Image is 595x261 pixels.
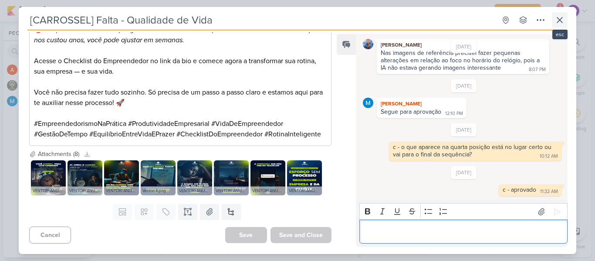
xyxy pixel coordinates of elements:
[34,87,327,108] p: Você não precisa fazer tudo sozinho. Só precisa de um passo a passo claro e estamos aqui para te ...
[214,160,249,195] img: DQIYnOeQFy7vAWaNmTPHYUL5NN2ctbiMs11vPPN6.png
[29,227,71,244] button: Cancel
[393,143,553,158] div: c - o que aparece na quarta posição está no lugar certo ou vai para o final da sequência?
[214,186,249,195] div: VENTORI ANUNCIO 1 (5).png
[141,160,176,195] img: 1CKQQ24xy2alB4ZldZVEwyE7APIok5qeiLzK4fe8.png
[38,149,79,159] div: Attachments (8)
[381,108,441,115] div: Segue para aprovação
[379,99,465,108] div: [PERSON_NAME]
[177,186,212,195] div: VENTORI ANUNCIO 1 (4).png
[552,30,568,39] div: esc
[359,220,568,244] div: Editor editing area: main
[31,186,66,195] div: VENTORI ANUNCIO 1 (2).png
[445,110,463,117] div: 12:10 PM
[68,160,102,195] img: PZOvLsYh1wi3K4UJ6bwWmejm1dN2RvKEdeSo56e6.png
[141,186,176,195] div: Ventori 4.png
[177,160,212,195] img: Nu9IDWp2DPqLzJRUlKFWb76QzocWsxiLUa9IiZd0.png
[540,188,558,195] div: 11:32 AM
[363,98,373,108] img: MARIANA MIRANDA
[287,186,322,195] div: VENTORI ANUNCIO 1 (7).png
[529,66,546,73] div: 8:07 PM
[34,119,327,139] p: #EmpreendedorismoNaPrática #ProdutividadeEmpresarial #VidaDeEmpreendedor #GestãoDeTempo #Equilíbr...
[379,41,548,49] div: [PERSON_NAME]
[104,160,139,195] img: 7L2zJD9ogFYscSkAQObUag2ccxP6bbDGbSnCVqm2.png
[104,186,139,195] div: VENTORI ANUNCIO 1.png
[540,153,558,160] div: 10:12 AM
[34,24,327,45] p: 🎯 Foi preciso uma década pra gente entender isso. Você pode encurtar esse caminho.
[250,160,285,195] img: NkgNCipoZUJqkyJRjP8HwQQwe3IeXxpebiYTdWCW.png
[250,186,285,195] div: VENTORI ANUNCIO 1 (6).png
[503,186,536,193] div: c - aprovado
[31,160,66,195] img: 9CFi9fDMCbOxtfGsXWbo44EHRisNOIjXx6AWk9yv.png
[27,12,496,28] input: Untitled Kard
[359,203,568,220] div: Editor toolbar
[287,160,322,195] img: GiBrY22NiYaQQApPhoQEfZlPECPPXDWdtpOVOMzq.png
[68,186,102,195] div: VENTORI ANUNCIO 1 (3).png
[363,39,373,49] img: Guilherme Savio
[34,56,327,77] p: Acesse o Checklist do Empreendedor no link da bio e comece agora a transformar sua rotina, sua em...
[381,49,541,71] div: Nas imagens de referência precisei fazer pequenas alterações em relação ao foco no horário do rel...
